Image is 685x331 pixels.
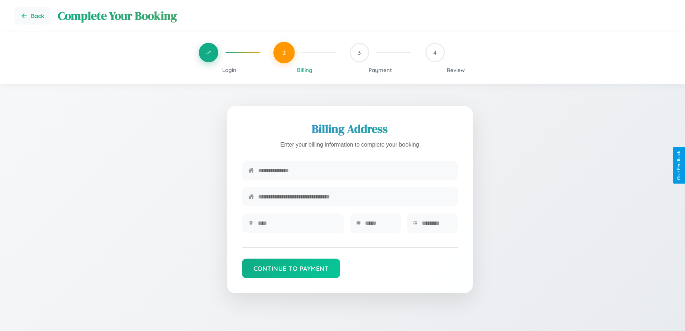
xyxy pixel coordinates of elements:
span: Review [447,67,465,73]
span: Payment [369,67,392,73]
span: Billing [297,67,312,73]
button: Continue to Payment [242,259,341,278]
p: Enter your billing information to complete your booking [242,140,458,150]
span: 2 [282,49,286,57]
span: 3 [358,49,361,56]
h1: Complete Your Booking [58,8,671,24]
div: Give Feedback [676,151,681,180]
span: 4 [433,49,437,56]
button: Go back [14,7,51,24]
span: Login [222,67,236,73]
h2: Billing Address [242,121,458,137]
